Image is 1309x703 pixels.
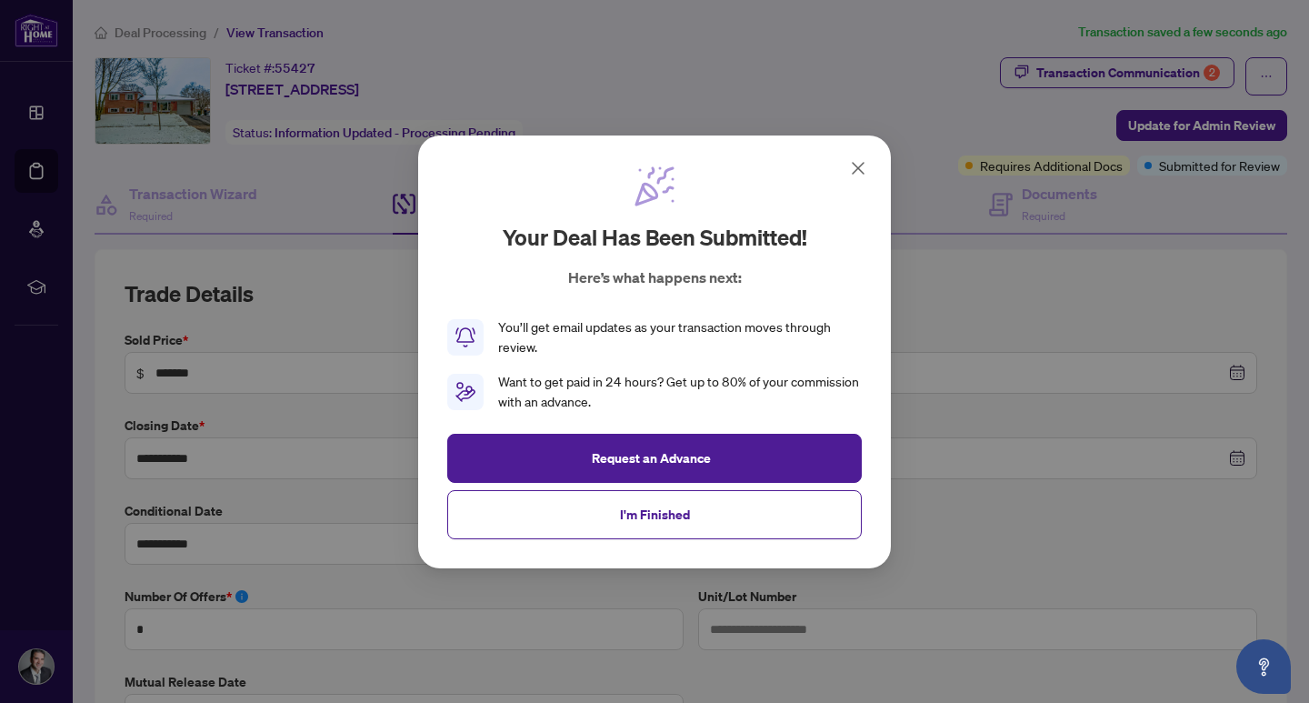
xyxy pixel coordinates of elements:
[503,223,807,252] h2: Your deal has been submitted!
[620,499,690,528] span: I'm Finished
[1236,639,1291,694] button: Open asap
[592,443,711,472] span: Request an Advance
[447,433,862,482] button: Request an Advance
[498,372,862,412] div: Want to get paid in 24 hours? Get up to 80% of your commission with an advance.
[447,489,862,538] button: I'm Finished
[498,317,862,357] div: You’ll get email updates as your transaction moves through review.
[568,266,742,288] p: Here’s what happens next:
